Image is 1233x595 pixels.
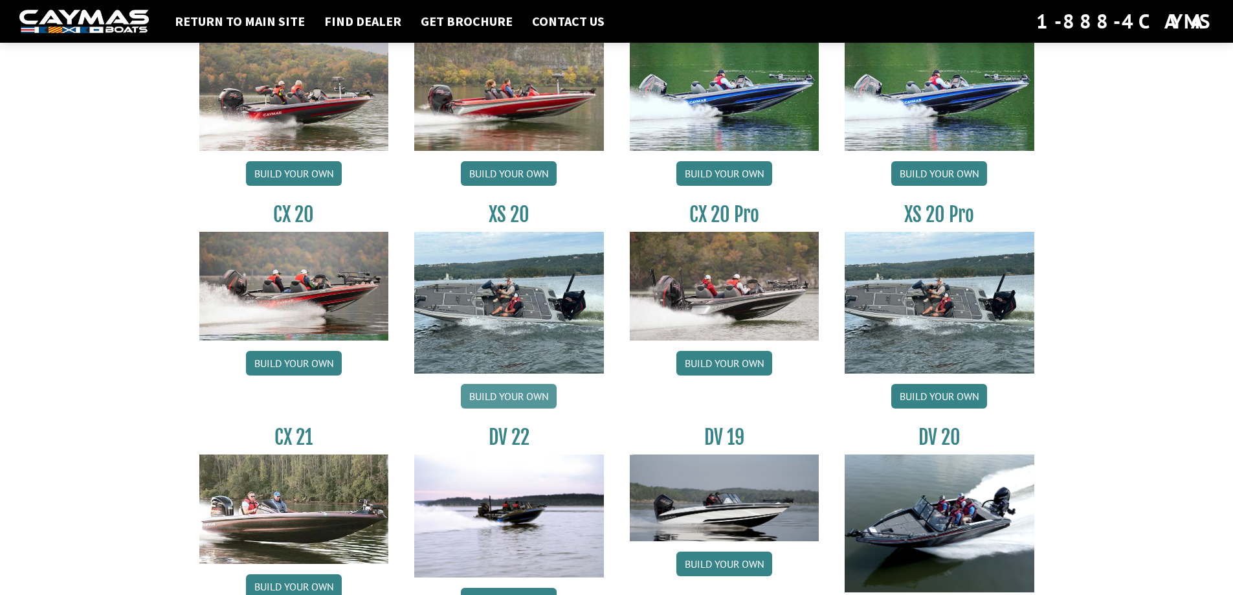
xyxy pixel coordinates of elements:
[845,41,1034,150] img: CX19_thumbnail.jpg
[845,232,1034,374] img: XS_20_resized.jpg
[199,203,389,227] h3: CX 20
[199,41,389,150] img: CX-18S_thumbnail.jpg
[318,13,408,30] a: Find Dealer
[199,232,389,341] img: CX-20_thumbnail.jpg
[246,351,342,376] a: Build your own
[461,384,557,409] a: Build your own
[414,203,604,227] h3: XS 20
[676,552,772,576] a: Build your own
[414,13,519,30] a: Get Brochure
[168,13,311,30] a: Return to main site
[526,13,611,30] a: Contact Us
[199,455,389,563] img: CX21_thumb.jpg
[676,161,772,186] a: Build your own
[414,232,604,374] img: XS_20_resized.jpg
[630,455,819,541] img: dv-19-ban_from_website_for_caymas_connect.png
[630,425,819,449] h3: DV 19
[414,41,604,150] img: CX-18SS_thumbnail.jpg
[845,203,1034,227] h3: XS 20 Pro
[630,232,819,341] img: CX-20Pro_thumbnail.jpg
[891,161,987,186] a: Build your own
[461,161,557,186] a: Build your own
[891,384,987,409] a: Build your own
[1036,7,1214,36] div: 1-888-4CAYMAS
[246,161,342,186] a: Build your own
[19,10,149,34] img: white-logo-c9c8dbefe5ff5ceceb0f0178aa75bf4bb51f6bca0971e226c86eb53dfe498488.png
[630,41,819,150] img: CX19_thumbnail.jpg
[630,203,819,227] h3: CX 20 Pro
[414,455,604,578] img: DV22_original_motor_cropped_for_caymas_connect.jpg
[845,455,1034,592] img: DV_20_from_website_for_caymas_connect.png
[199,425,389,449] h3: CX 21
[414,425,604,449] h3: DV 22
[676,351,772,376] a: Build your own
[845,425,1034,449] h3: DV 20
